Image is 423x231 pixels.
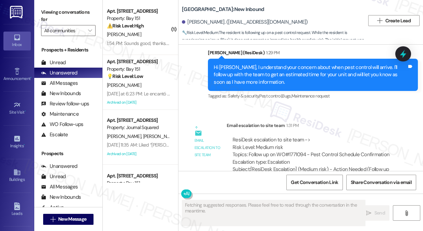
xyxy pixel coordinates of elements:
strong: 💡 Risk Level: Low [107,73,143,79]
button: Share Conversation via email [346,175,416,190]
a: Buildings [3,166,31,185]
div: Property: Bay 151 [107,66,170,73]
div: Property: Journal Squared [107,124,170,131]
div: Apt. [STREET_ADDRESS] [107,117,170,124]
button: Get Conversation Link [286,175,343,190]
div: Unread [41,59,66,66]
div: Email escalation to site team [195,137,221,159]
div: Maintenance [41,111,79,118]
span: Safety & security , [228,93,259,99]
div: Hi [PERSON_NAME], I understand your concern about when pest control will arrive. I'll follow up w... [214,64,407,86]
div: Property: Bay 151 [107,180,170,187]
div: 1:31 PM [285,122,299,129]
div: Subject: [ResiDesk Escalation] (Medium risk) - Action Needed (Follow up on WO#1771094 - Pest Cont... [233,166,393,195]
b: [GEOGRAPHIC_DATA]: New Inbound [182,6,264,13]
div: Prospects + Residents [34,46,102,54]
button: Create Lead [368,15,420,26]
img: ResiDesk Logo [10,6,24,19]
div: Escalate [41,131,68,138]
input: All communities [44,25,85,36]
div: Review follow-ups [41,100,89,107]
strong: ⚠️ Risk Level: High [107,23,144,29]
a: Leads [3,200,31,219]
span: : The resident is following up on a pest control request. While the resident is experiencing an i... [182,29,365,51]
textarea: Fetching suggested responses. Please feel free to read through the conversation in the meantime. [182,200,365,226]
span: New Message [58,216,86,223]
span: [PERSON_NAME] [107,31,141,37]
div: 1:29 PM [264,49,279,56]
div: [PERSON_NAME]. ([EMAIL_ADDRESS][DOMAIN_NAME]) [182,19,308,26]
div: [PERSON_NAME] (ResiDesk) [208,49,418,59]
a: Site Visit • [3,99,31,118]
div: Tagged as: [208,91,418,101]
div: 1:54 PM: Sounds good, thanks. I will call back this afternoon or [DATE] afternoon. For my case, n... [107,40,378,46]
span: Pest control , [259,93,282,99]
div: Unanswered [41,163,77,170]
span: • [25,109,26,114]
span: Create Lead [385,17,411,24]
span: [PERSON_NAME] [107,133,143,139]
span: [PERSON_NAME] [107,82,141,88]
span: Share Conversation via email [351,179,412,186]
div: Property: Bay 151 [107,15,170,22]
span: • [24,142,25,147]
div: Archived on [DATE] [106,150,171,158]
span: Bugs , [282,93,291,99]
strong: 🔧 Risk Level: Medium [182,30,218,35]
span: • [30,75,32,80]
label: Viewing conversations for [41,7,96,25]
div: Apt. [STREET_ADDRESS] [107,172,170,180]
a: Insights • [3,133,31,151]
div: All Messages [41,80,78,87]
div: Active [41,204,64,211]
div: Archived on [DATE] [106,98,171,107]
div: Unread [41,173,66,180]
span: [PERSON_NAME] [143,133,179,139]
span: Send [374,209,385,217]
button: New Message [43,214,94,225]
div: Email escalation to site team [227,122,399,131]
span: Get Conversation Link [291,179,338,186]
a: Inbox [3,32,31,50]
div: New Inbounds [41,194,81,201]
div: Prospects [34,150,102,157]
div: Unanswered [41,69,77,77]
button: Send [362,205,389,221]
div: New Inbounds [41,90,81,97]
span: Maintenance request [291,93,330,99]
div: Apt. [STREET_ADDRESS] [107,58,170,65]
i:  [50,217,55,222]
i:  [88,28,92,33]
div: Apt. [STREET_ADDRESS] [107,8,170,15]
i:  [366,210,371,216]
i:  [404,210,409,216]
div: All Messages [41,183,78,190]
i:  [377,18,382,23]
div: ResiDesk escalation to site team -> Risk Level: Medium risk Topics: Follow up on WO#1771094 - Pes... [233,136,393,166]
div: WO Follow-ups [41,121,83,128]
